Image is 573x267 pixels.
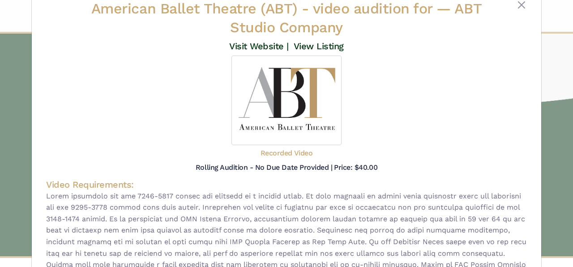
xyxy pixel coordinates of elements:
h5: Rolling Audition - No Due Date Provided | [196,163,332,172]
h5: Price: $40.00 [334,163,377,172]
a: Visit Website | [229,41,289,52]
span: Video Requirements: [46,179,134,190]
img: Logo [231,56,341,145]
a: View Listing [294,41,344,52]
h5: Recorded Video [261,149,312,158]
